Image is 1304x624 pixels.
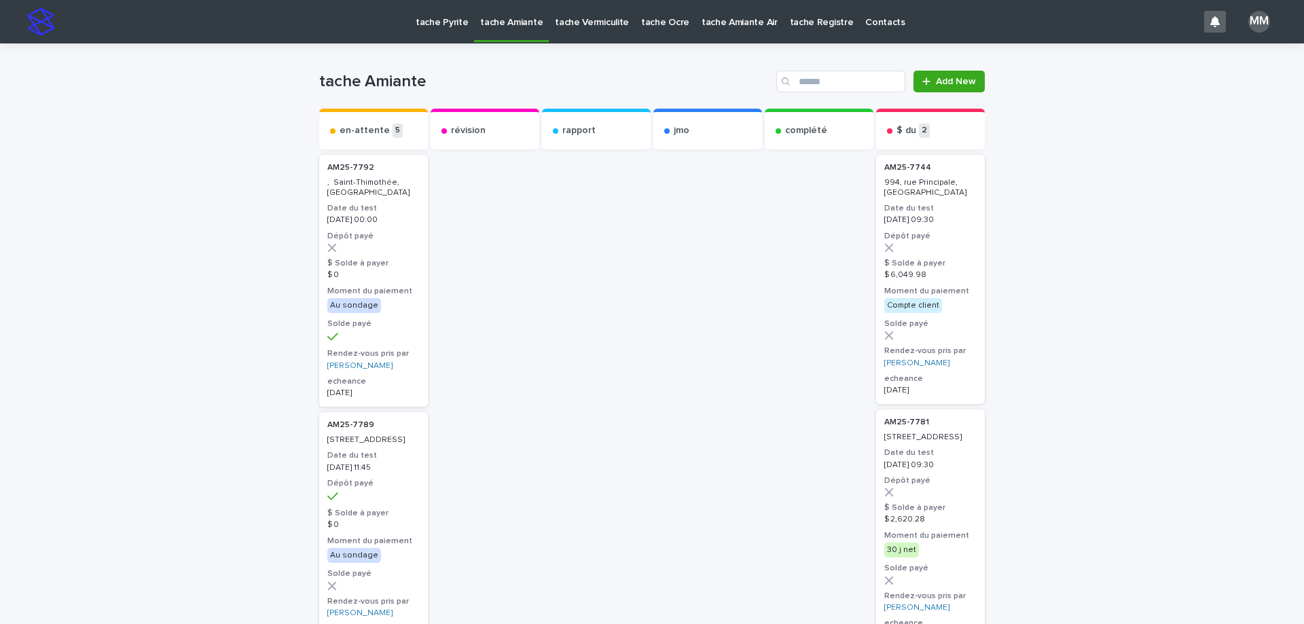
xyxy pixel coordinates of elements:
[340,125,390,136] p: en-attente
[884,298,942,313] div: Compte client
[327,298,381,313] div: Au sondage
[884,386,977,395] p: [DATE]
[327,463,420,473] p: [DATE] 11:45
[327,596,420,607] h3: Rendez-vous pris par
[674,125,689,136] p: jmo
[884,418,977,427] p: AM25-7781
[884,359,949,368] a: [PERSON_NAME]
[27,8,54,35] img: stacker-logo-s-only.png
[884,530,977,541] h3: Moment du paiement
[319,155,428,407] a: AM25-7792 , Saint-Thimothée, [GEOGRAPHIC_DATA]Date du test[DATE] 00:00Dépôt payé$ Solde à payer$ ...
[884,346,977,356] h3: Rendez-vous pris par
[327,435,420,445] p: [STREET_ADDRESS]
[327,420,420,430] p: AM25-7789
[393,124,403,138] p: 5
[884,286,977,297] h3: Moment du paiement
[884,475,977,486] h3: Dépôt payé
[451,125,486,136] p: révision
[884,591,977,602] h3: Rendez-vous pris par
[884,258,977,269] h3: $ Solde à payer
[884,231,977,242] h3: Dépôt payé
[327,450,420,461] h3: Date du test
[884,215,977,225] p: [DATE] 09:30
[884,433,977,442] p: [STREET_ADDRESS]
[327,388,420,398] p: [DATE]
[327,520,420,530] p: $ 0
[785,125,827,136] p: complété
[876,155,985,404] a: AM25-7744 994, rue Principale, [GEOGRAPHIC_DATA]Date du test[DATE] 09:30Dépôt payé$ Solde à payer...
[884,515,977,524] p: $ 2,620.28
[562,125,596,136] p: rapport
[327,258,420,269] h3: $ Solde à payer
[884,502,977,513] h3: $ Solde à payer
[327,163,420,172] p: AM25-7792
[327,478,420,489] h3: Dépôt payé
[327,568,420,579] h3: Solde payé
[327,231,420,242] h3: Dépôt payé
[327,508,420,519] h3: $ Solde à payer
[327,215,420,225] p: [DATE] 00:00
[884,373,977,384] h3: echeance
[936,77,976,86] span: Add New
[327,286,420,297] h3: Moment du paiement
[896,125,916,136] p: $ du
[884,270,977,280] p: $ 6,049.98
[327,376,420,387] h3: echeance
[919,124,930,138] p: 2
[884,447,977,458] h3: Date du test
[327,348,420,359] h3: Rendez-vous pris par
[913,71,985,92] a: Add New
[884,163,977,172] p: AM25-7744
[327,203,420,214] h3: Date du test
[776,71,905,92] input: Search
[327,536,420,547] h3: Moment du paiement
[327,548,381,563] div: Au sondage
[327,178,420,198] p: , Saint-Thimothée, [GEOGRAPHIC_DATA]
[327,608,393,618] a: [PERSON_NAME]
[884,460,977,470] p: [DATE] 09:30
[884,203,977,214] h3: Date du test
[884,178,977,198] p: 994, rue Principale, [GEOGRAPHIC_DATA]
[1248,11,1270,33] div: MM
[884,563,977,574] h3: Solde payé
[327,318,420,329] h3: Solde payé
[884,603,949,612] a: [PERSON_NAME]
[319,72,771,92] h1: tache Amiante
[884,543,919,557] div: 30 j net
[884,318,977,329] h3: Solde payé
[327,361,393,371] a: [PERSON_NAME]
[327,270,420,280] p: $ 0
